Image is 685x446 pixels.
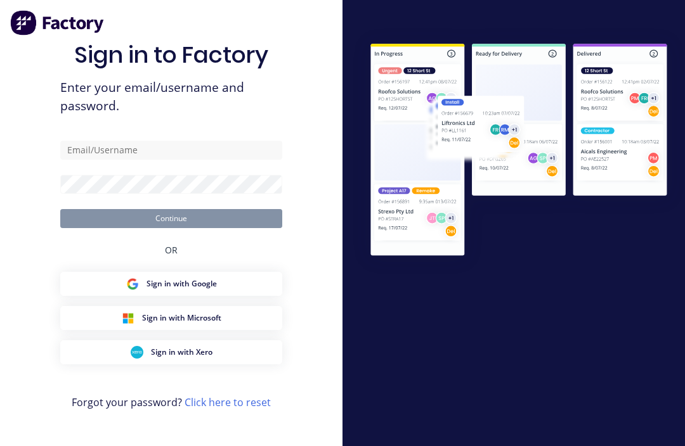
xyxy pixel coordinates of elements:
a: Click here to reset [185,395,271,409]
span: Sign in with Google [147,278,217,290]
button: Microsoft Sign inSign in with Microsoft [60,306,282,330]
img: Xero Sign in [131,346,143,359]
input: Email/Username [60,141,282,160]
button: Google Sign inSign in with Google [60,272,282,296]
div: OR [165,228,178,272]
button: Xero Sign inSign in with Xero [60,340,282,364]
img: Microsoft Sign in [122,312,134,324]
span: Sign in with Microsoft [142,312,221,324]
h1: Sign in to Factory [74,41,268,68]
span: Enter your email/username and password. [60,79,282,115]
span: Forgot your password? [72,395,271,410]
button: Continue [60,209,282,228]
span: Sign in with Xero [151,347,212,358]
img: Sign in [353,27,685,275]
img: Factory [10,10,105,35]
img: Google Sign in [126,277,139,290]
